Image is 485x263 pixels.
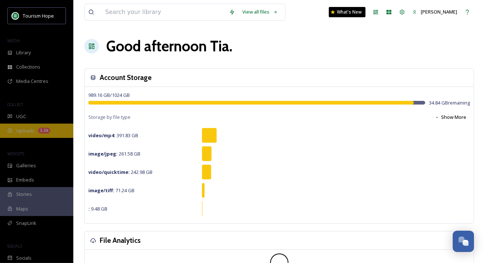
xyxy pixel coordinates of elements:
[16,205,28,212] span: Maps
[88,205,90,212] strong: :
[88,169,153,175] span: 242.98 GB
[88,169,130,175] strong: video/quicktime :
[7,38,20,43] span: MEDIA
[88,205,107,212] span: 9.48 GB
[88,187,114,194] strong: image/tiff :
[88,187,135,194] span: 71.24 GB
[100,235,141,246] h3: File Analytics
[16,255,32,262] span: Socials
[329,7,365,17] a: What's New
[23,12,54,19] span: Tourism Hope
[106,35,232,57] h1: Good afternoon Tia .
[16,127,34,134] span: Uploads
[88,150,118,157] strong: image/jpeg :
[431,110,470,124] button: Show More
[88,92,130,98] span: 989.16 GB / 1024 GB
[38,128,50,134] div: 1.1k
[7,243,22,249] span: SOCIALS
[16,162,36,169] span: Galleries
[16,113,26,120] span: UGC
[16,78,48,85] span: Media Centres
[88,150,140,157] span: 261.58 GB
[88,132,138,139] span: 391.83 GB
[421,8,457,15] span: [PERSON_NAME]
[16,191,32,198] span: Stories
[102,4,225,20] input: Search your library
[453,231,474,252] button: Open Chat
[7,151,24,156] span: WIDGETS
[239,5,282,19] a: View all files
[16,220,36,227] span: SnapLink
[409,5,461,19] a: [PERSON_NAME]
[16,176,34,183] span: Embeds
[16,63,40,70] span: Collections
[429,99,470,106] span: 34.84 GB remaining
[88,114,131,121] span: Storage by file type
[100,72,152,83] h3: Account Storage
[88,132,115,139] strong: video/mp4 :
[7,102,23,107] span: COLLECT
[12,12,19,19] img: logo.png
[16,49,31,56] span: Library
